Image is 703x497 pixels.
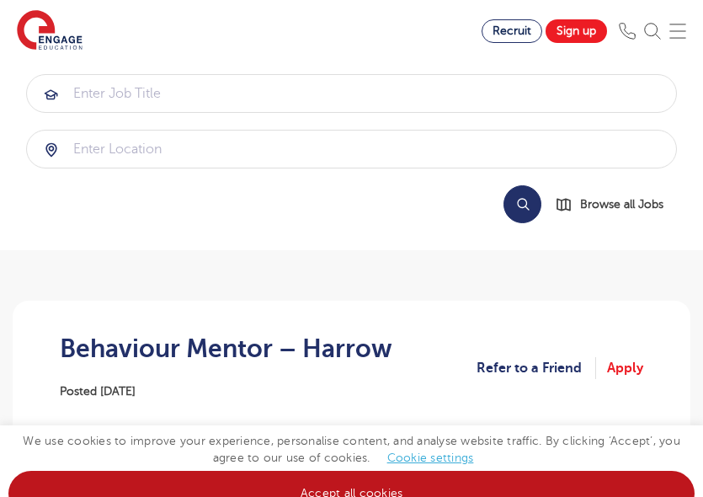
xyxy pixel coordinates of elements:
input: Submit [27,131,676,168]
img: Search [644,23,661,40]
span: Recruit [493,24,531,37]
img: Engage Education [17,10,83,52]
a: Cookie settings [387,452,474,464]
div: Submit [26,74,677,113]
span: Browse all Jobs [580,195,663,214]
a: Browse all Jobs [555,195,677,214]
img: Phone [619,23,636,40]
span: Posted [DATE] [60,385,136,398]
h1: Behaviour Mentor – Harrow [60,334,392,363]
a: Sign up [546,19,607,43]
div: Submit [26,130,677,168]
a: Apply [607,357,643,379]
a: Refer to a Friend [477,357,596,379]
input: Submit [27,75,676,112]
a: Recruit [482,19,542,43]
img: Mobile Menu [669,23,686,40]
button: Search [503,185,541,223]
